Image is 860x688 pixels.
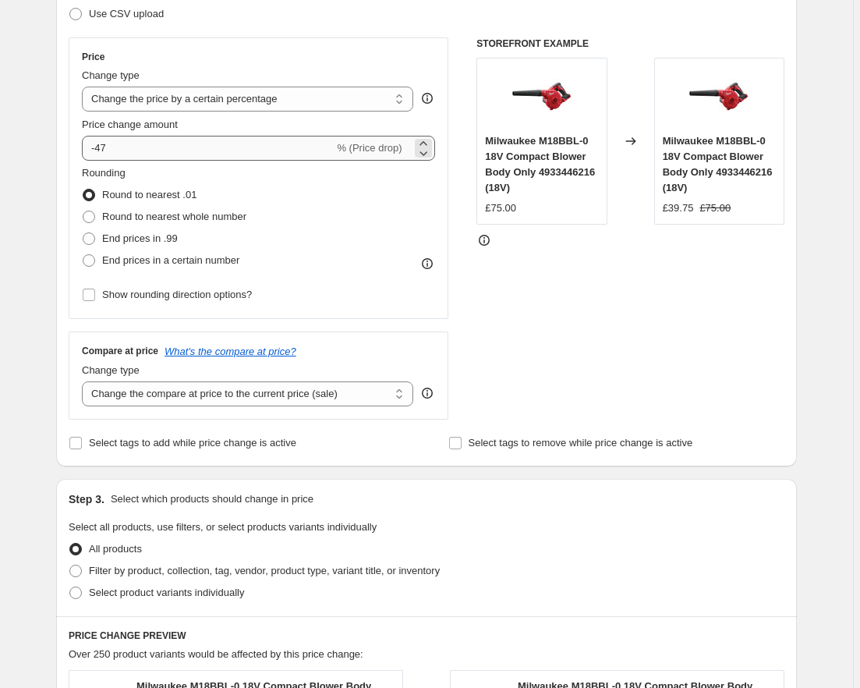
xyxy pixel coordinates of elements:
span: End prices in .99 [102,232,178,244]
span: Select tags to add while price change is active [89,437,296,449]
span: Rounding [82,167,126,179]
span: Milwaukee M18BBL-0 18V Compact Blower Body Only 4933446216 (18V) [485,135,595,193]
span: All products [89,543,142,555]
span: Select all products, use filters, or select products variants individually [69,521,377,533]
strike: £75.00 [699,200,731,216]
img: 8353--1_76c64225-a13f-4f00-9f63-3f94947d33b4_80x.jpg [511,66,573,129]
div: £75.00 [485,200,516,216]
img: 8353--1_76c64225-a13f-4f00-9f63-3f94947d33b4_80x.jpg [688,66,750,129]
span: Round to nearest .01 [102,189,196,200]
div: £39.75 [663,200,694,216]
span: Change type [82,364,140,376]
span: End prices in a certain number [102,254,239,266]
span: Milwaukee M18BBL-0 18V Compact Blower Body Only 4933446216 (18V) [663,135,773,193]
span: Use CSV upload [89,8,164,20]
span: Round to nearest whole number [102,211,246,222]
p: Select which products should change in price [111,491,313,507]
span: Select product variants individually [89,587,244,598]
h3: Compare at price [82,345,158,357]
h3: Price [82,51,104,63]
div: help [419,385,435,401]
h2: Step 3. [69,491,104,507]
span: Change type [82,69,140,81]
h6: PRICE CHANGE PREVIEW [69,629,784,642]
span: Price change amount [82,119,178,130]
div: help [419,90,435,106]
span: Show rounding direction options? [102,289,252,300]
span: % (Price drop) [337,142,402,154]
span: Select tags to remove while price change is active [469,437,693,449]
span: Over 250 product variants would be affected by this price change: [69,648,363,660]
span: Filter by product, collection, tag, vendor, product type, variant title, or inventory [89,565,440,576]
input: -15 [82,136,334,161]
button: What's the compare at price? [165,346,296,357]
h6: STOREFRONT EXAMPLE [476,37,784,50]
